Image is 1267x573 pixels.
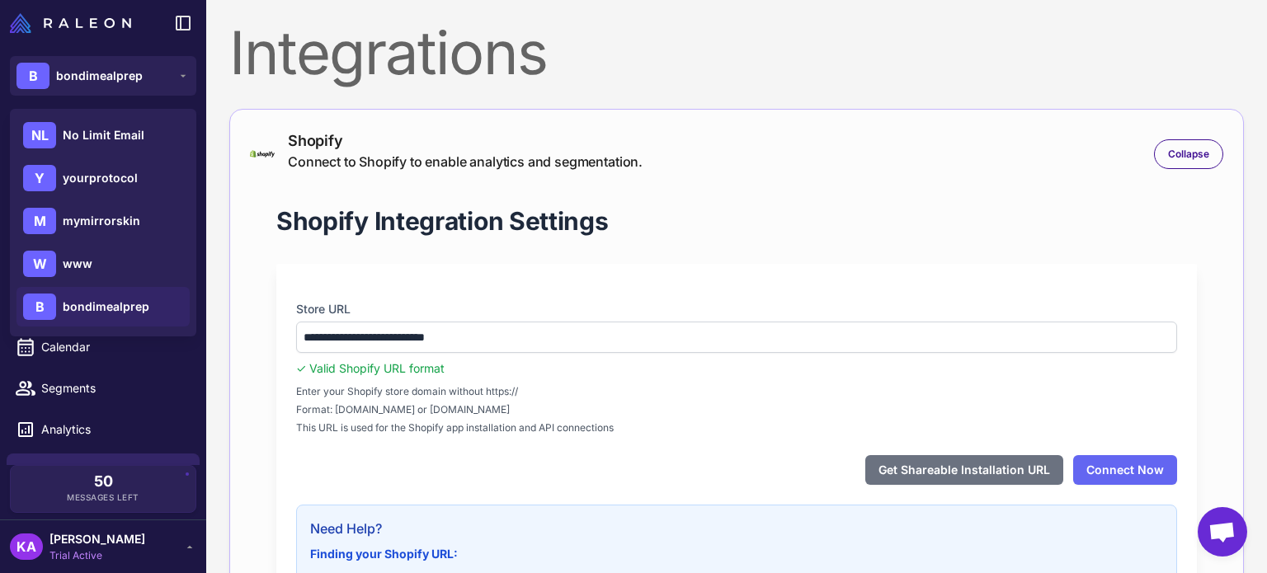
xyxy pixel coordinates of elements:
[250,150,275,157] img: shopify-logo-primary-logo-456baa801ee66a0a435671082365958316831c9960c480451dd0330bcdae304f.svg
[56,67,143,85] span: bondimealprep
[94,474,113,489] span: 50
[7,371,200,406] a: Segments
[41,420,186,439] span: Analytics
[865,455,1063,485] button: Get Shareable Installation URL
[310,519,1163,538] h3: Need Help?
[41,379,186,397] span: Segments
[10,533,43,560] div: KA
[7,206,200,241] a: Knowledge
[296,300,1177,318] label: Store URL
[63,255,92,273] span: www
[23,251,56,277] div: W
[296,402,1177,417] span: Format: [DOMAIN_NAME] or [DOMAIN_NAME]
[63,212,140,230] span: mymirrorskin
[49,548,145,563] span: Trial Active
[7,330,200,364] a: Calendar
[23,208,56,234] div: M
[7,412,200,447] a: Analytics
[310,547,458,561] strong: Finding your Shopify URL:
[296,384,1177,399] span: Enter your Shopify store domain without https://
[10,13,131,33] img: Raleon Logo
[296,420,1177,435] span: This URL is used for the Shopify app installation and API connections
[288,152,643,171] div: Connect to Shopify to enable analytics and segmentation.
[16,63,49,89] div: B
[23,294,56,320] div: B
[296,359,1177,378] div: ✓ Valid Shopify URL format
[49,530,145,548] span: [PERSON_NAME]
[41,338,186,356] span: Calendar
[63,169,138,187] span: yourprotocol
[1198,507,1247,557] a: Open chat
[67,491,139,504] span: Messages Left
[23,165,56,191] div: Y
[7,165,200,200] a: Chats
[1073,455,1177,485] button: Connect Now
[63,298,149,316] span: bondimealprep
[41,462,186,480] span: Integrations
[276,204,609,237] h1: Shopify Integration Settings
[23,122,56,148] div: NL
[229,23,1244,82] div: Integrations
[7,289,200,323] a: Campaigns
[7,247,200,282] a: Email Design
[288,129,643,152] div: Shopify
[63,126,144,144] span: No Limit Email
[7,453,200,488] a: Integrations
[10,56,196,96] button: Bbondimealprep
[1168,147,1209,162] span: Collapse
